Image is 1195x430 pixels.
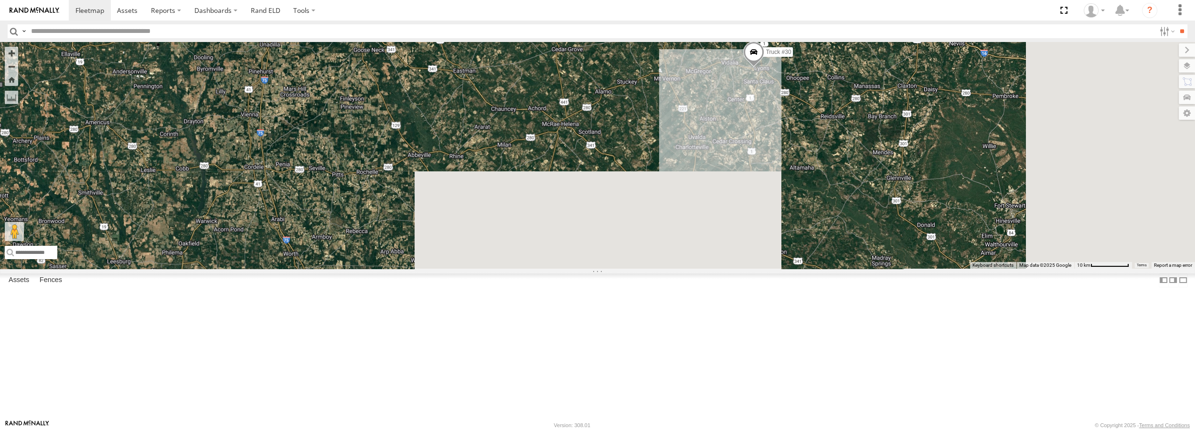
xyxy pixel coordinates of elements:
[1168,273,1178,287] label: Dock Summary Table to the Right
[1142,3,1157,18] i: ?
[20,24,28,38] label: Search Query
[5,73,18,86] button: Zoom Home
[554,422,590,428] div: Version: 308.01
[766,49,791,56] span: Truck #30
[1159,273,1168,287] label: Dock Summary Table to the Left
[1156,24,1176,38] label: Search Filter Options
[5,47,18,60] button: Zoom in
[1139,422,1190,428] a: Terms and Conditions
[5,222,24,241] button: Drag Pegman onto the map to open Street View
[1154,262,1192,268] a: Report a map error
[10,7,59,14] img: rand-logo.svg
[1095,422,1190,428] div: © Copyright 2025 -
[35,274,67,287] label: Fences
[5,420,49,430] a: Visit our Website
[1077,262,1090,268] span: 10 km
[1137,263,1147,267] a: Terms (opens in new tab)
[1179,106,1195,120] label: Map Settings
[5,91,18,104] label: Measure
[972,262,1014,269] button: Keyboard shortcuts
[1074,262,1132,269] button: Map Scale: 10 km per 77 pixels
[4,274,34,287] label: Assets
[1019,262,1071,268] span: Map data ©2025 Google
[1080,3,1108,18] div: Jeff Whitson
[5,60,18,73] button: Zoom out
[1178,273,1188,287] label: Hide Summary Table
